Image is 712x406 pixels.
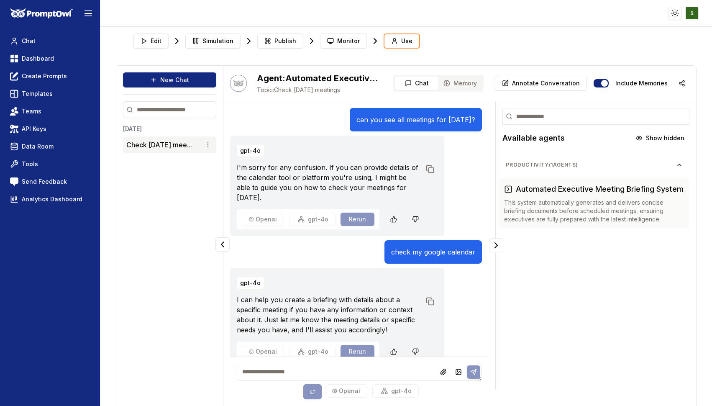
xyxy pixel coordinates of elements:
span: Analytics Dashboard [22,195,82,203]
label: Include memories in the messages below [615,80,668,86]
button: Conversation options [203,140,213,150]
button: Simulation [185,33,241,49]
span: Productivity ( 1 agents) [506,162,676,168]
span: Data Room [22,142,54,151]
span: Monitor [337,37,360,45]
p: check my google calendar [391,247,475,257]
span: Templates [22,90,53,98]
span: Edit [151,37,161,45]
a: Analytics Dashboard [7,192,93,207]
span: Check today's meetings [257,86,382,94]
span: Memory [453,79,477,87]
button: Productivity(1agents) [499,158,689,172]
button: New Chat [123,72,216,87]
a: Templates [7,86,93,101]
img: PromptOwl [10,8,73,19]
a: API Keys [7,121,93,136]
a: Create Prompts [7,69,93,84]
a: Send Feedback [7,174,93,189]
span: Chat [415,79,429,87]
button: gpt-4o [237,277,264,289]
a: Data Room [7,139,93,154]
span: Create Prompts [22,72,67,80]
button: Show hidden [631,131,689,145]
a: Chat [7,33,93,49]
h3: [DATE] [123,125,216,133]
p: I can help you create a briefing with details about a specific meeting if you have any informatio... [237,295,421,335]
button: Include memories in the messages below [594,79,609,87]
h2: Available agents [502,132,565,144]
img: feedback [10,177,18,186]
button: Annotate Conversation [495,76,587,91]
span: Send Feedback [22,177,67,186]
button: Publish [257,33,303,49]
p: I'm sorry for any confusion. If you can provide details of the calendar tool or platform you're u... [237,162,421,203]
p: This system automatically generates and delivers concise briefing documents before scheduled meet... [504,198,684,224]
span: Publish [274,37,296,45]
span: Show hidden [646,134,684,142]
button: Collapse panel [215,237,230,252]
span: Chat [22,37,36,45]
p: Annotate Conversation [512,79,580,87]
button: Talk with Hootie [230,75,247,92]
button: Edit [133,33,169,49]
span: Simulation [202,37,233,45]
img: ACg8ocKzQA5sZIhSfHl4qZiZGWNIJ57aHua1iTAA8qHBENU3D3RYog=s96-c [686,7,698,19]
button: Check [DATE] mee... [126,140,192,150]
a: Teams [7,104,93,119]
h2: Automated Executive Meeting Briefing System [257,72,382,84]
a: Tools [7,157,93,172]
span: Tools [22,160,38,168]
span: API Keys [22,125,46,133]
p: can you see all meetings for [DATE]? [356,115,475,125]
span: Teams [22,107,41,116]
button: Collapse panel [489,238,503,252]
h3: Automated Executive Meeting Briefing System [516,183,684,195]
img: Bot [230,75,247,92]
span: Dashboard [22,54,54,63]
span: Use [401,37,412,45]
button: gpt-4o [237,145,264,157]
a: Dashboard [7,51,93,66]
button: Use [384,33,420,49]
button: Monitor [320,33,367,49]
